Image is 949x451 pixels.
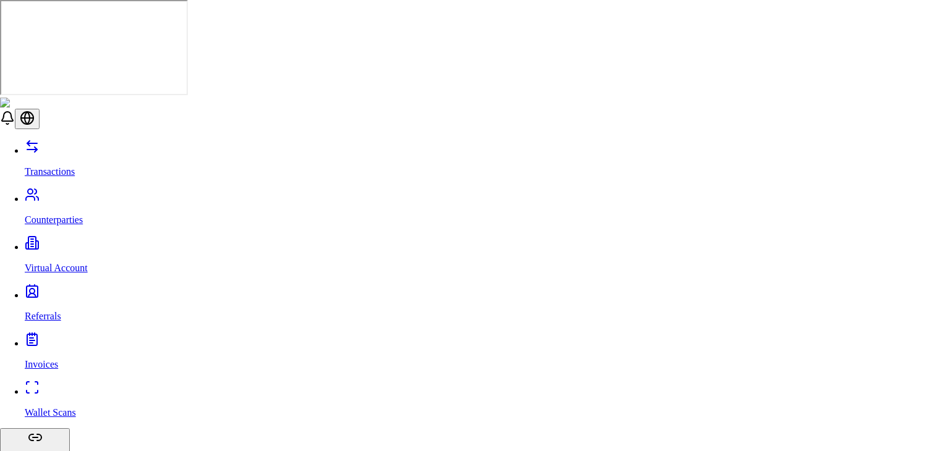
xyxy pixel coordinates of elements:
[25,214,949,225] p: Counterparties
[25,359,949,370] p: Invoices
[25,311,949,322] p: Referrals
[25,263,949,274] p: Virtual Account
[25,407,949,418] p: Wallet Scans
[25,166,949,177] p: Transactions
